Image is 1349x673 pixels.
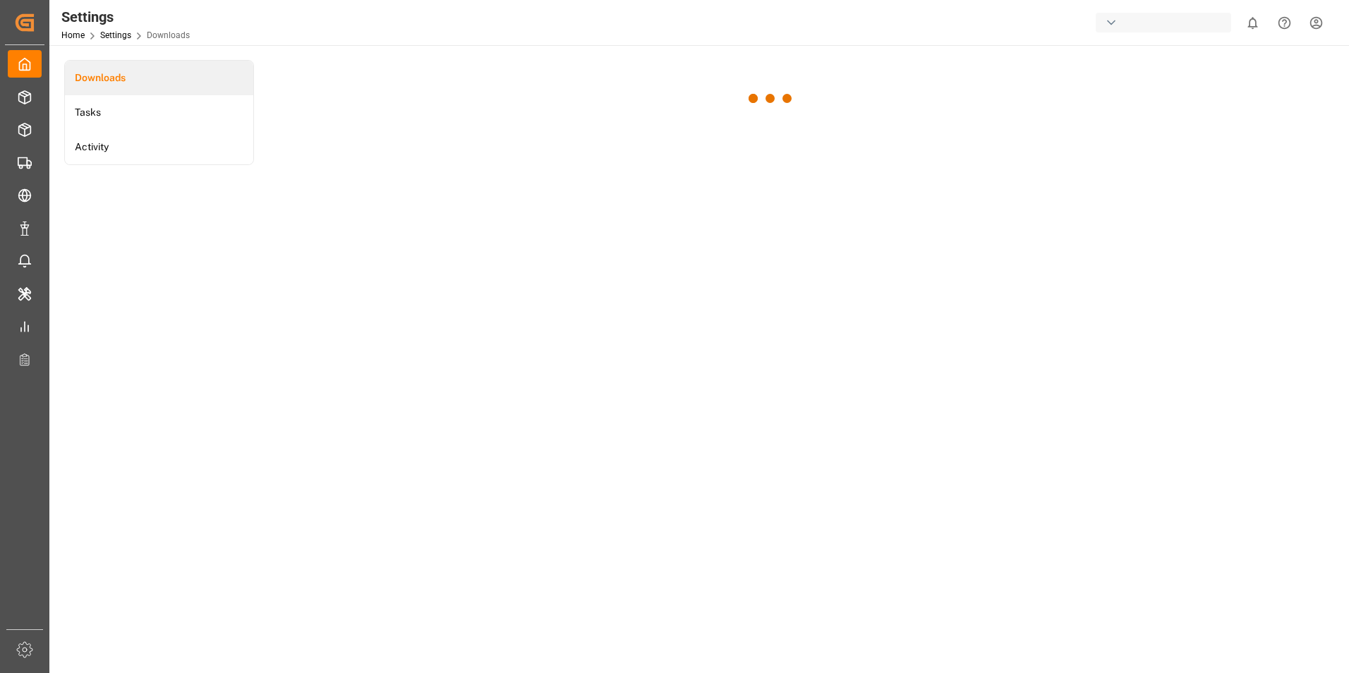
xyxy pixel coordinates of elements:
a: Downloads [65,61,253,95]
button: show 0 new notifications [1237,7,1269,39]
a: Settings [100,30,131,40]
div: Settings [61,6,190,28]
a: Activity [65,130,253,164]
a: Tasks [65,95,253,130]
a: Home [61,30,85,40]
button: Help Center [1269,7,1300,39]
